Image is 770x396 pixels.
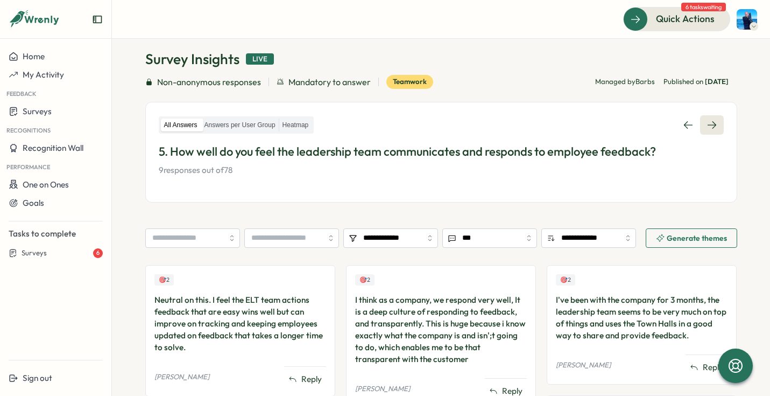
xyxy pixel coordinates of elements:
[201,119,279,132] label: Answers per User Group
[93,248,103,258] div: 6
[284,371,326,387] button: Reply
[663,77,729,87] span: Published on
[161,119,201,132] label: All Answers
[301,373,322,385] span: Reply
[159,164,724,176] p: 9 responses out of 78
[686,359,727,376] button: Reply
[656,12,715,26] span: Quick Actions
[154,274,174,286] div: Upvotes
[157,75,261,89] span: Non-anonymous responses
[154,372,209,382] p: [PERSON_NAME]
[145,50,239,68] h1: Survey Insights
[23,373,52,383] span: Sign out
[703,362,723,373] span: Reply
[9,228,103,240] p: Tasks to complete
[355,294,527,365] div: I think as a company, we respond very well, It is a deep culture of responding to feedback, and t...
[667,234,727,242] span: Generate themes
[646,228,737,248] button: Generate themes
[556,274,575,286] div: Upvotes
[355,384,410,394] p: [PERSON_NAME]
[23,70,64,80] span: My Activity
[23,198,44,208] span: Goals
[355,274,375,286] div: Upvotes
[159,143,724,160] p: 5. How well do you feel the leadership team communicates and responds to employee feedback?
[737,9,757,30] img: Henry Innis
[246,53,274,65] div: Live
[705,77,729,86] span: [DATE]
[681,3,726,11] span: 6 tasks waiting
[279,119,312,132] label: Heatmap
[635,77,655,86] span: Barbs
[23,179,69,190] span: One on Ones
[556,294,727,342] div: I've been with the company for 3 months, the leadership team seems to be very much on top of thin...
[288,75,371,89] span: Mandatory to answer
[23,51,45,61] span: Home
[23,143,83,153] span: Recognition Wall
[386,75,433,89] div: Teamwork
[623,7,730,31] button: Quick Actions
[595,77,655,87] p: Managed by
[154,294,326,353] div: Neutral on this. I feel the ELT team actions feedback that are easy wins well but can improve on ...
[92,14,103,25] button: Expand sidebar
[556,360,611,370] p: [PERSON_NAME]
[22,248,47,258] span: Surveys
[23,106,52,116] span: Surveys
